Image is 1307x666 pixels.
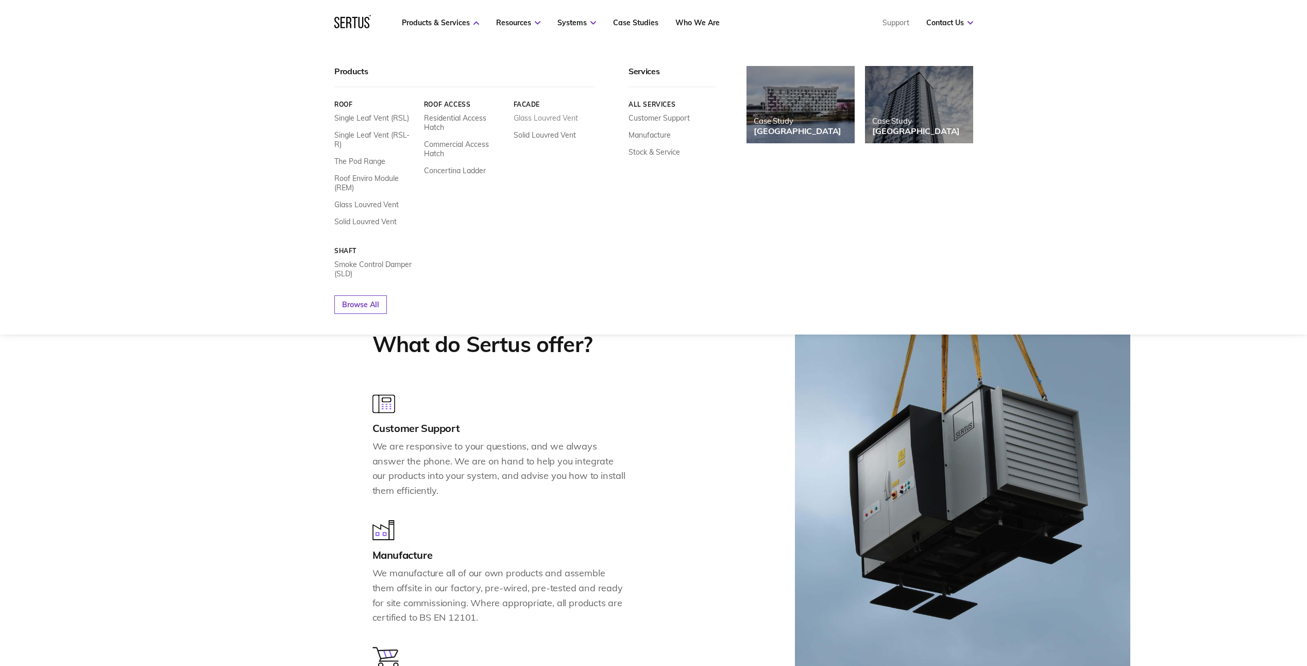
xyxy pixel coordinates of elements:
a: Smoke Control Damper (SLD) [334,260,416,278]
h3: Customer Support [372,422,627,435]
a: Support [882,18,909,27]
div: [GEOGRAPHIC_DATA] [754,126,841,136]
a: Stock & Service [629,147,680,157]
a: Browse All [334,295,387,314]
h2: What do Sertus offer? [372,331,592,358]
a: All services [629,101,716,108]
a: Contact Us [926,18,973,27]
div: Products [334,66,595,87]
a: Roof [334,101,416,108]
a: Who We Are [675,18,720,27]
a: Single Leaf Vent (RSL-R) [334,130,416,149]
a: Glass Louvred Vent [334,200,399,209]
a: Customer Support [629,113,690,123]
div: Case Study [754,116,841,126]
img: Icon [372,394,395,413]
div: [GEOGRAPHIC_DATA] [872,126,960,136]
a: Roof Enviro Module (REM) [334,174,416,192]
a: Residential Access Hatch [423,113,505,132]
a: Commercial Access Hatch [423,140,505,158]
h3: Manufacture [372,548,627,561]
div: Case Study [872,116,960,126]
a: Products & Services [402,18,479,27]
a: The Pod Range [334,157,385,166]
a: Systems [557,18,596,27]
p: We are responsive to your questions, and we always answer the phone. We are on hand to help you i... [372,439,627,498]
a: Manufacture [629,130,671,140]
p: We manufacture all of our own products and assemble them offsite in our factory, pre-wired, pre-t... [372,566,627,625]
a: Solid Louvred Vent [334,217,397,226]
img: Icon [372,520,395,540]
a: Facade [513,101,595,108]
a: Case Study[GEOGRAPHIC_DATA] [865,66,973,143]
a: Single Leaf Vent (RSL) [334,113,409,123]
a: Roof Access [423,101,505,108]
a: Glass Louvred Vent [513,113,578,123]
a: Case Study[GEOGRAPHIC_DATA] [746,66,855,143]
a: Shaft [334,247,416,255]
a: Case Studies [613,18,658,27]
a: Solid Louvred Vent [513,130,575,140]
a: Concertina Ladder [423,166,485,175]
div: Services [629,66,716,87]
a: Resources [496,18,540,27]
